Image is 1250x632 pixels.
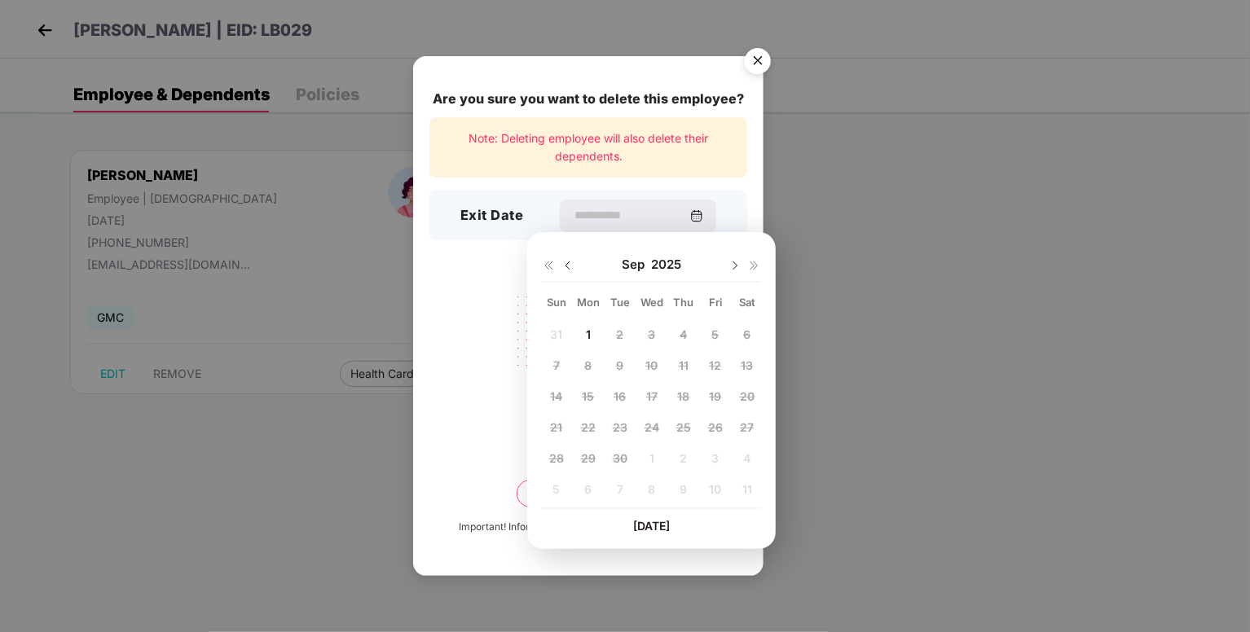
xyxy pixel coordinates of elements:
[586,327,591,341] span: 1
[517,480,660,507] button: Delete permanently
[633,519,670,533] span: [DATE]
[574,295,602,309] div: Mon
[748,259,761,272] img: svg+xml;base64,PHN2ZyB4bWxucz0iaHR0cDovL3d3dy53My5vcmcvMjAwMC9zdmciIHdpZHRoPSIxNiIgaGVpZ2h0PSIxNi...
[735,41,781,86] img: svg+xml;base64,PHN2ZyB4bWxucz0iaHR0cDovL3d3dy53My5vcmcvMjAwMC9zdmciIHdpZHRoPSI1NiIgaGVpZ2h0PSI1Ni...
[542,295,570,309] div: Sun
[690,209,703,222] img: svg+xml;base64,PHN2ZyBpZD0iQ2FsZW5kYXItMzJ4MzIiIHhtbG5zPSJodHRwOi8vd3d3LnczLm9yZy8yMDAwL3N2ZyIgd2...
[637,295,666,309] div: Wed
[622,257,651,273] span: Sep
[735,41,779,85] button: Close
[561,259,574,272] img: svg+xml;base64,PHN2ZyBpZD0iRHJvcGRvd24tMzJ4MzIiIHhtbG5zPSJodHRwOi8vd3d3LnczLm9yZy8yMDAwL3N2ZyIgd2...
[669,295,698,309] div: Thu
[429,117,747,178] div: Note: Deleting employee will also delete their dependents.
[429,89,747,109] div: Are you sure you want to delete this employee?
[733,295,761,309] div: Sat
[701,295,729,309] div: Fri
[728,259,742,272] img: svg+xml;base64,PHN2ZyBpZD0iRHJvcGRvd24tMzJ4MzIiIHhtbG5zPSJodHRwOi8vd3d3LnczLm9yZy8yMDAwL3N2ZyIgd2...
[605,295,634,309] div: Tue
[651,257,681,273] span: 2025
[459,520,718,535] div: Important! Information once deleted, can’t be recovered.
[460,205,524,226] h3: Exit Date
[497,286,680,413] img: svg+xml;base64,PHN2ZyB4bWxucz0iaHR0cDovL3d3dy53My5vcmcvMjAwMC9zdmciIHdpZHRoPSIyMjQiIGhlaWdodD0iMT...
[542,259,555,272] img: svg+xml;base64,PHN2ZyB4bWxucz0iaHR0cDovL3d3dy53My5vcmcvMjAwMC9zdmciIHdpZHRoPSIxNiIgaGVpZ2h0PSIxNi...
